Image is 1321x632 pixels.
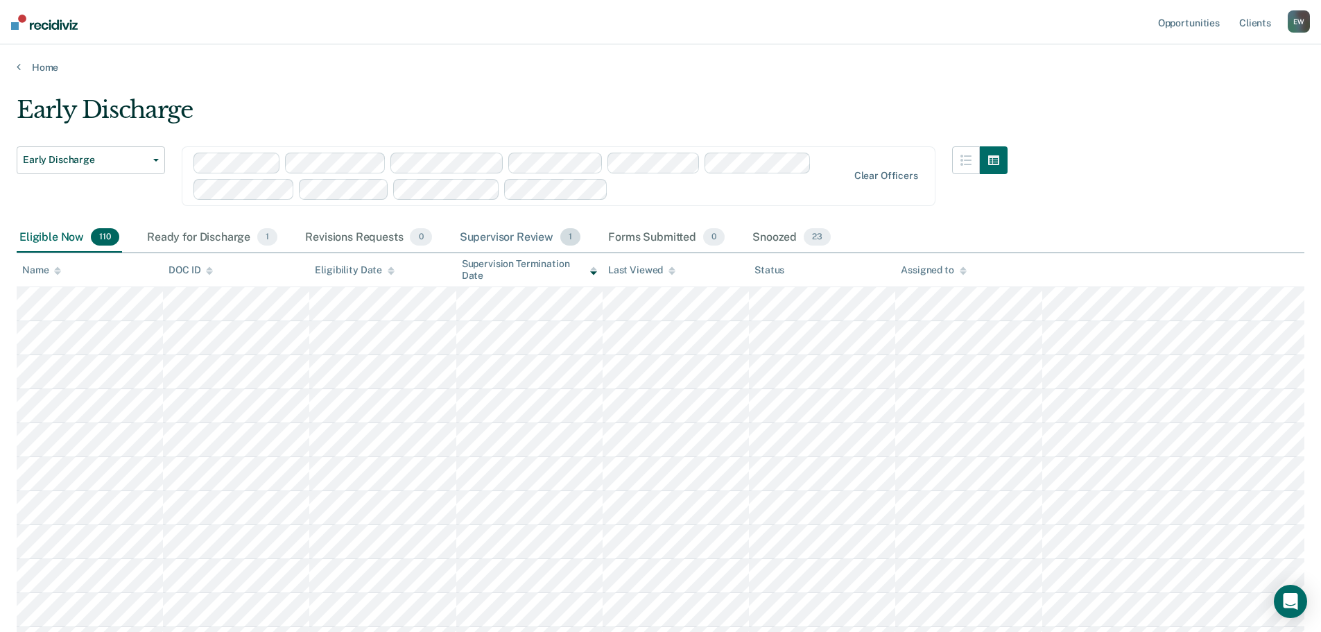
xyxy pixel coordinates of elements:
div: Supervision Termination Date [462,258,597,282]
span: 0 [410,228,431,246]
span: 1 [257,228,277,246]
span: 110 [91,228,119,246]
button: EW [1288,10,1310,33]
div: Early Discharge [17,96,1008,135]
div: Supervisor Review1 [457,223,584,253]
img: Recidiviz [11,15,78,30]
div: DOC ID [169,264,213,276]
div: Forms Submitted0 [605,223,727,253]
div: Eligible Now110 [17,223,122,253]
span: 23 [804,228,831,246]
button: Early Discharge [17,146,165,174]
div: Revisions Requests0 [302,223,434,253]
div: Status [754,264,784,276]
div: Name [22,264,61,276]
div: Snoozed23 [750,223,834,253]
div: Ready for Discharge1 [144,223,280,253]
div: Eligibility Date [315,264,395,276]
div: E W [1288,10,1310,33]
a: Home [17,61,1304,74]
div: Last Viewed [608,264,675,276]
div: Assigned to [901,264,966,276]
div: Open Intercom Messenger [1274,585,1307,618]
span: 1 [560,228,580,246]
div: Clear officers [854,170,918,182]
span: Early Discharge [23,154,148,166]
span: 0 [703,228,725,246]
